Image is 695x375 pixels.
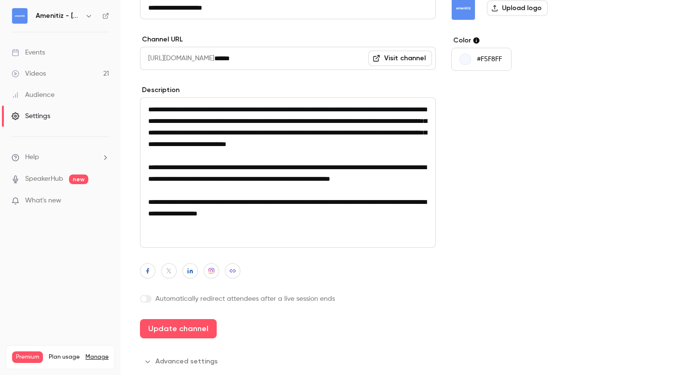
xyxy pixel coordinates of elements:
[140,319,217,338] button: Update channel
[25,152,39,162] span: Help
[36,11,81,21] h6: Amenitiz - [GEOGRAPHIC_DATA] 🇮🇹
[85,353,109,361] a: Manage
[12,152,109,162] li: help-dropdown-opener
[140,85,436,95] label: Description
[487,0,548,16] label: Upload logo
[12,90,55,100] div: Audience
[12,8,28,24] img: Amenitiz - Italia 🇮🇹
[451,48,512,71] button: #F5F8FF
[140,354,223,369] button: Advanced settings
[12,48,45,57] div: Events
[477,54,502,64] p: #F5F8FF
[25,196,61,206] span: What's new
[25,174,63,184] a: SpeakerHub
[49,353,80,361] span: Plan usage
[140,35,436,44] label: Channel URL
[12,351,43,363] span: Premium
[12,111,50,121] div: Settings
[97,197,109,205] iframe: Noticeable Trigger
[451,36,599,45] label: Color
[368,51,432,66] a: Visit channel
[69,174,88,184] span: new
[12,69,46,79] div: Videos
[140,47,214,70] span: [URL][DOMAIN_NAME]
[140,294,436,304] label: Automatically redirect attendees after a live session ends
